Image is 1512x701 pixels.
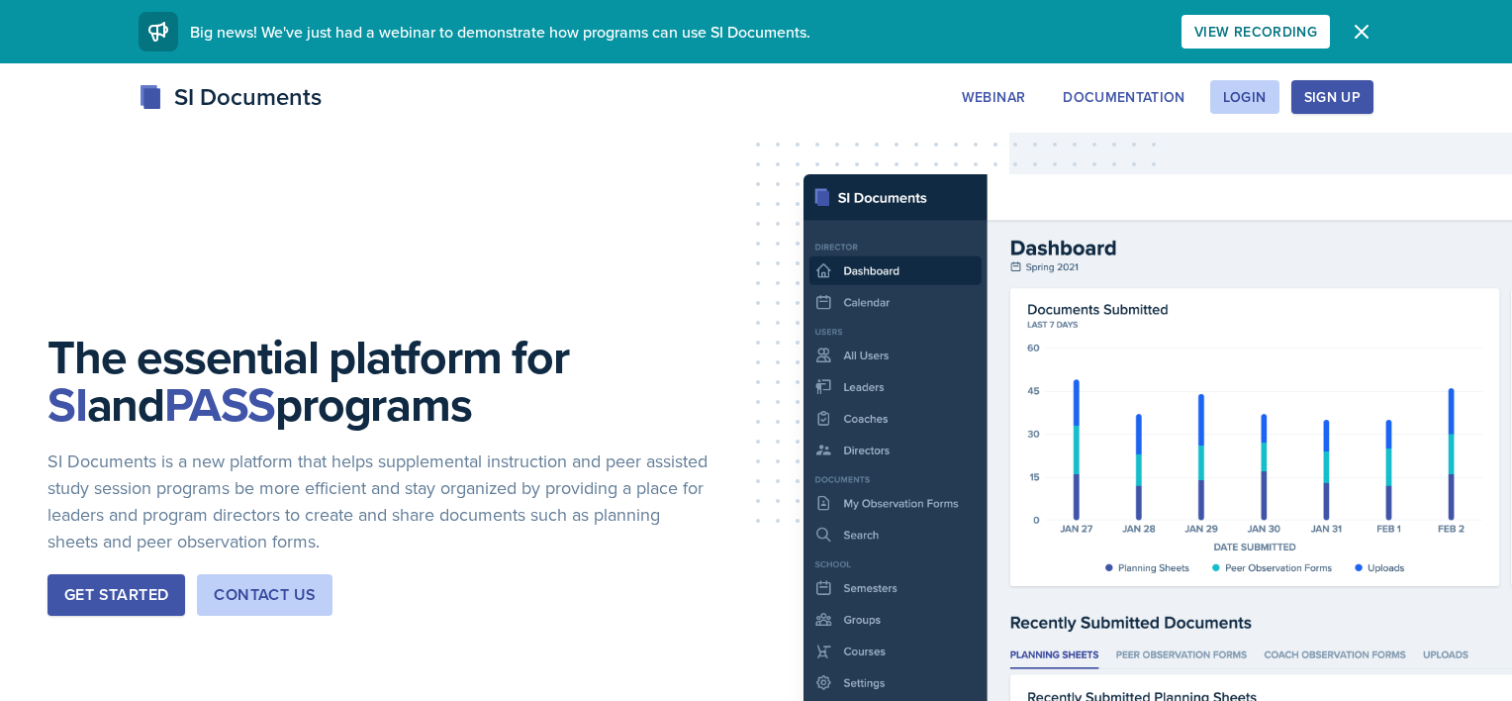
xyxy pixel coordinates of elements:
[139,79,322,115] div: SI Documents
[1304,89,1361,105] div: Sign Up
[1181,15,1330,49] button: View Recording
[962,89,1025,105] div: Webinar
[1210,80,1279,114] button: Login
[1194,24,1317,40] div: View Recording
[190,21,810,43] span: Big news! We've just had a webinar to demonstrate how programs can use SI Documents.
[1291,80,1373,114] button: Sign Up
[1223,89,1267,105] div: Login
[949,80,1038,114] button: Webinar
[1050,80,1198,114] button: Documentation
[64,583,168,607] div: Get Started
[197,574,332,616] button: Contact Us
[1063,89,1185,105] div: Documentation
[47,574,185,616] button: Get Started
[214,583,316,607] div: Contact Us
